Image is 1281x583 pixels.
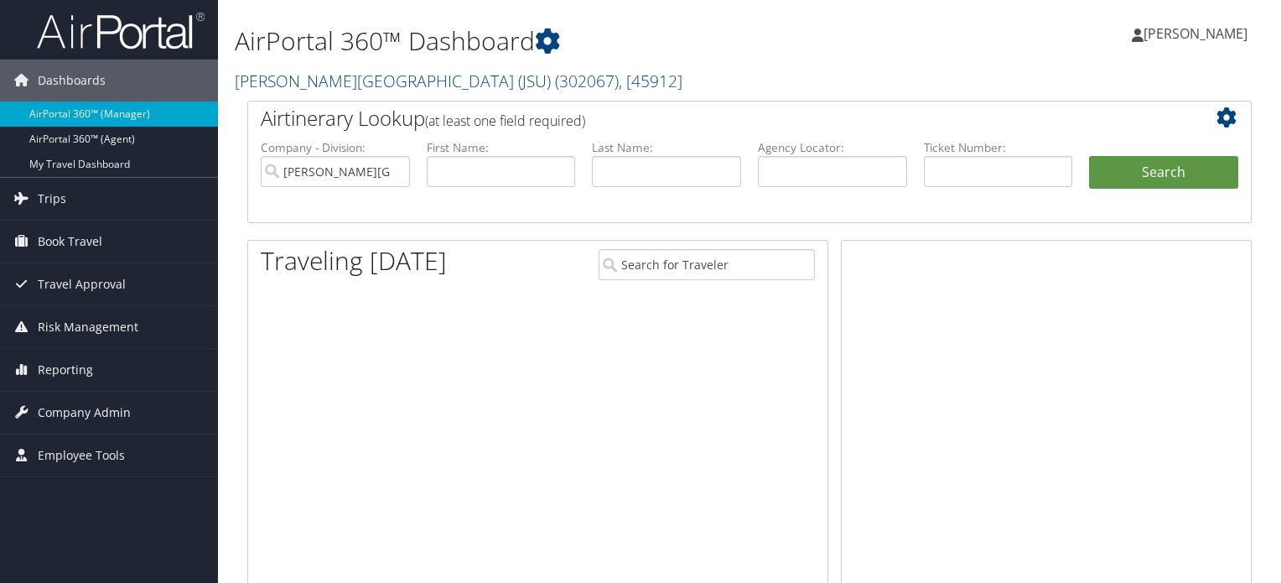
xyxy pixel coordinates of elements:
[38,349,93,391] span: Reporting
[758,139,907,156] label: Agency Locator:
[38,178,66,220] span: Trips
[1144,24,1247,43] span: [PERSON_NAME]
[599,249,815,280] input: Search for Traveler
[619,70,682,92] span: , [ 45912 ]
[38,435,125,476] span: Employee Tools
[38,306,138,348] span: Risk Management
[425,112,585,130] span: (at least one field required)
[1089,156,1238,190] button: Search
[261,104,1154,133] h2: Airtinerary Lookup
[235,70,682,92] a: [PERSON_NAME][GEOGRAPHIC_DATA] (JSU)
[1132,8,1264,59] a: [PERSON_NAME]
[261,243,447,278] h1: Traveling [DATE]
[235,23,921,59] h1: AirPortal 360™ Dashboard
[261,139,410,156] label: Company - Division:
[592,139,741,156] label: Last Name:
[38,263,126,305] span: Travel Approval
[427,139,576,156] label: First Name:
[924,139,1073,156] label: Ticket Number:
[555,70,619,92] span: ( 302067 )
[38,392,131,434] span: Company Admin
[38,221,102,263] span: Book Travel
[38,60,106,102] span: Dashboards
[37,11,205,50] img: airportal-logo.png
